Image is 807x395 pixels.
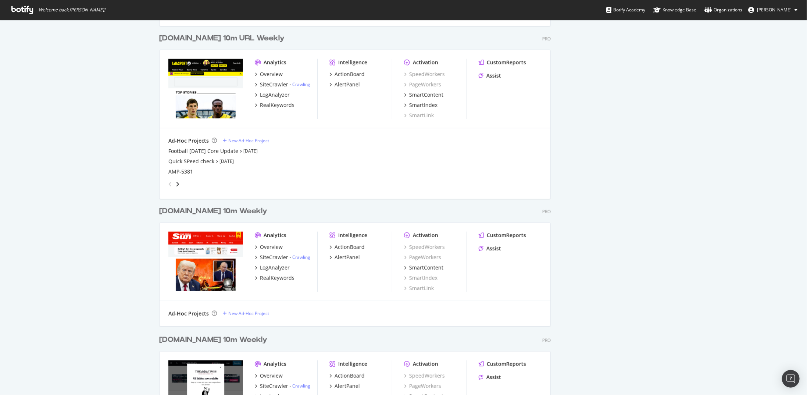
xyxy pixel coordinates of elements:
[606,6,645,14] div: Botify Academy
[782,370,800,388] div: Open Intercom Messenger
[329,382,360,390] a: AlertPanel
[329,71,365,78] a: ActionBoard
[487,232,526,239] div: CustomReports
[486,245,501,252] div: Assist
[255,102,294,109] a: RealKeywords
[479,232,526,239] a: CustomReports
[542,337,551,344] div: Pro
[479,72,501,79] a: Assist
[260,254,288,261] div: SiteCrawler
[255,91,290,99] a: LogAnalyzer
[260,81,288,88] div: SiteCrawler
[159,335,267,345] div: [DOMAIN_NAME] 10m Weekly
[260,264,290,271] div: LogAnalyzer
[292,81,310,88] a: Crawling
[487,59,526,66] div: CustomReports
[159,206,267,217] div: [DOMAIN_NAME] 10m Weekly
[228,310,269,317] div: New Ad-Hoc Project
[260,382,288,390] div: SiteCrawler
[168,168,193,175] a: AMP-5381
[165,178,175,190] div: angle-left
[168,147,238,155] a: Football [DATE] Core Update
[338,360,367,368] div: Intelligence
[404,264,443,271] a: SmartContent
[757,7,792,13] span: Richard Deng
[260,71,283,78] div: Overview
[542,36,551,42] div: Pro
[168,310,209,317] div: Ad-Hoc Projects
[404,71,445,78] a: SpeedWorkers
[404,112,434,119] a: SmartLink
[255,264,290,271] a: LogAnalyzer
[479,59,526,66] a: CustomReports
[404,372,445,380] div: SpeedWorkers
[264,59,286,66] div: Analytics
[704,6,742,14] div: Organizations
[292,383,310,389] a: Crawling
[413,59,438,66] div: Activation
[404,243,445,251] a: SpeedWorkers
[335,243,365,251] div: ActionBoard
[409,264,443,271] div: SmartContent
[255,71,283,78] a: Overview
[228,138,269,144] div: New Ad-Hoc Project
[479,245,501,252] a: Assist
[338,59,367,66] div: Intelligence
[335,71,365,78] div: ActionBoard
[486,72,501,79] div: Assist
[404,382,441,390] a: PageWorkers
[260,274,294,282] div: RealKeywords
[175,181,180,188] div: angle-right
[404,102,438,109] a: SmartIndex
[264,232,286,239] div: Analytics
[260,91,290,99] div: LogAnalyzer
[255,382,310,390] a: SiteCrawler- Crawling
[159,206,270,217] a: [DOMAIN_NAME] 10m Weekly
[479,374,501,381] a: Assist
[223,310,269,317] a: New Ad-Hoc Project
[168,137,209,145] div: Ad-Hoc Projects
[487,360,526,368] div: CustomReports
[486,374,501,381] div: Assist
[335,372,365,380] div: ActionBoard
[338,232,367,239] div: Intelligence
[329,81,360,88] a: AlertPanel
[404,91,443,99] a: SmartContent
[255,372,283,380] a: Overview
[404,254,441,261] div: PageWorkers
[404,274,438,282] a: SmartIndex
[168,158,214,165] a: Quick SPeed check
[653,6,696,14] div: Knowledge Base
[290,254,310,260] div: -
[335,254,360,261] div: AlertPanel
[159,33,288,44] a: [DOMAIN_NAME] 10m URL Weekly
[404,81,441,88] a: PageWorkers
[409,91,443,99] div: SmartContent
[168,232,243,291] img: thesun.ie
[404,285,434,292] a: SmartLink
[255,81,310,88] a: SiteCrawler- Crawling
[264,360,286,368] div: Analytics
[413,360,438,368] div: Activation
[168,59,243,118] img: talksport.com
[243,148,258,154] a: [DATE]
[335,382,360,390] div: AlertPanel
[223,138,269,144] a: New Ad-Hoc Project
[159,33,285,44] div: [DOMAIN_NAME] 10m URL Weekly
[219,158,234,164] a: [DATE]
[479,360,526,368] a: CustomReports
[335,81,360,88] div: AlertPanel
[409,102,438,109] div: SmartIndex
[413,232,438,239] div: Activation
[329,372,365,380] a: ActionBoard
[255,274,294,282] a: RealKeywords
